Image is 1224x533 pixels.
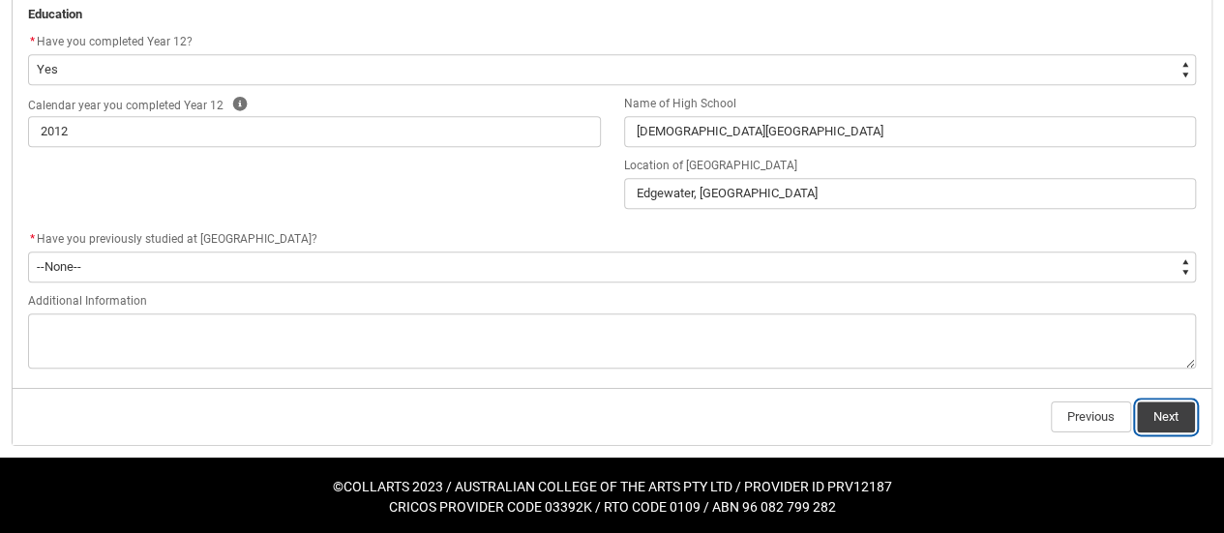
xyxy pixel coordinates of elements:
[30,232,35,246] abbr: required
[1051,401,1131,432] button: Previous
[30,35,35,48] abbr: required
[28,99,224,112] span: Calendar year you completed Year 12
[624,159,797,172] span: Location of [GEOGRAPHIC_DATA]
[37,232,317,246] span: Have you previously studied at [GEOGRAPHIC_DATA]?
[624,97,736,110] span: Name of High School
[28,7,82,21] strong: Education
[37,35,193,48] span: Have you completed Year 12?
[28,294,147,308] span: Additional Information
[1137,401,1195,432] button: Next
